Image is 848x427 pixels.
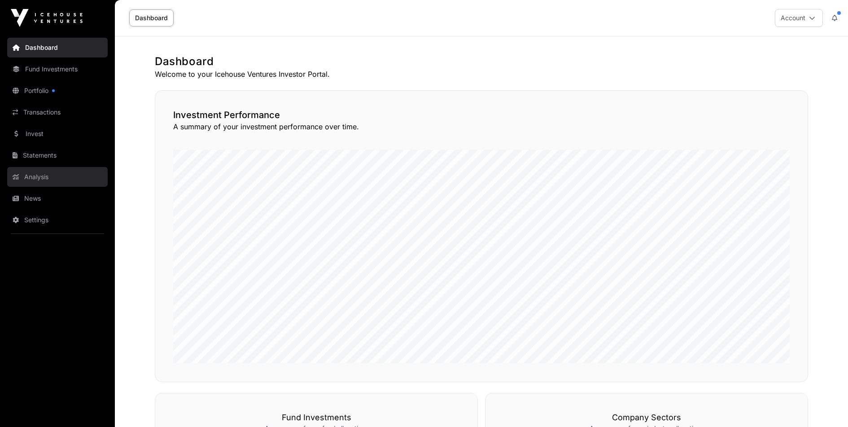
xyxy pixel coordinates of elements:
h1: Dashboard [155,54,808,69]
a: Analysis [7,167,108,187]
a: News [7,189,108,208]
iframe: Chat Widget [803,384,848,427]
a: Invest [7,124,108,144]
a: Statements [7,145,108,165]
img: Icehouse Ventures Logo [11,9,83,27]
h3: Fund Investments [173,411,459,424]
h2: Investment Performance [173,109,790,121]
a: Portfolio [7,81,108,101]
h3: Company Sectors [503,411,790,424]
a: Dashboard [7,38,108,57]
a: Fund Investments [7,59,108,79]
a: Settings [7,210,108,230]
p: Welcome to your Icehouse Ventures Investor Portal. [155,69,808,79]
button: Account [775,9,823,27]
a: Transactions [7,102,108,122]
a: Dashboard [129,9,174,26]
p: A summary of your investment performance over time. [173,121,790,132]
